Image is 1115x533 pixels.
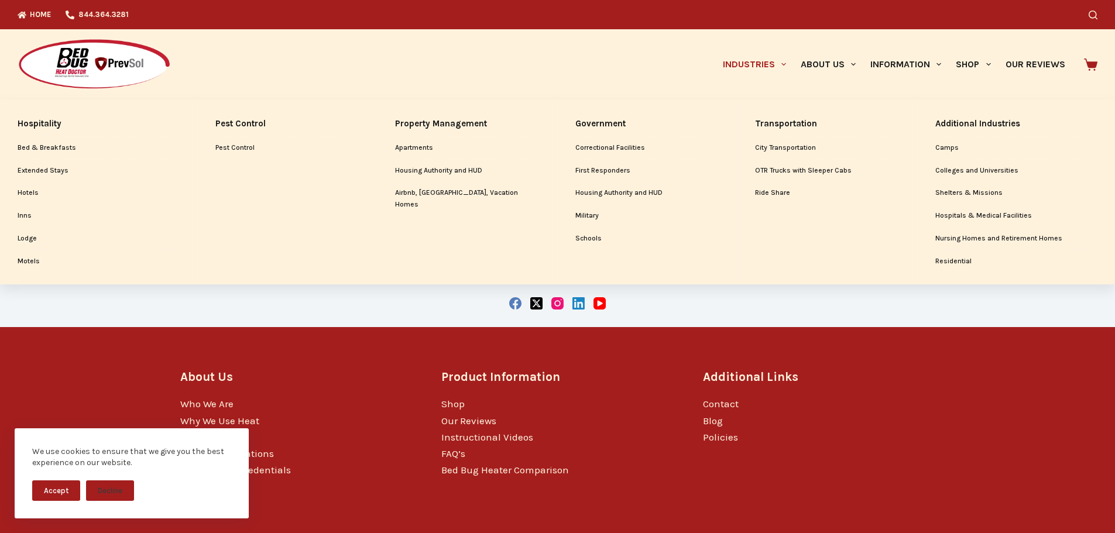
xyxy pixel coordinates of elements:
a: Our Reviews [441,415,496,427]
a: Inns [18,205,180,227]
a: Government [575,111,720,136]
a: Extended Stays [18,160,180,182]
a: Nursing Homes and Retirement Homes [935,228,1098,250]
a: Apartments [395,137,540,159]
nav: Primary [715,29,1072,99]
a: Hospitality [18,111,180,136]
img: Prevsol/Bed Bug Heat Doctor [18,39,171,91]
a: About Us [793,29,863,99]
a: Schools [575,228,720,250]
a: Instagram [551,297,564,310]
a: Shop [441,398,465,410]
a: Hotels [18,182,180,204]
a: Lodge [18,228,180,250]
a: Housing Authority and HUD [575,182,720,204]
button: Decline [86,480,134,501]
a: Our Reviews [998,29,1072,99]
a: Shelters & Missions [935,182,1098,204]
a: Shop [949,29,998,99]
a: Residential [935,250,1098,273]
a: Military [575,205,720,227]
a: Policies [703,431,738,443]
a: Industries [715,29,793,99]
h3: Product Information [441,368,674,386]
button: Accept [32,480,80,501]
a: Motels [18,250,180,273]
button: Open LiveChat chat widget [9,5,44,40]
a: Pest Control [215,137,360,159]
a: Ride Share [755,182,900,204]
h3: Additional Links [703,368,935,386]
h3: About Us [180,368,413,386]
a: Property Management [395,111,540,136]
a: OTR Trucks with Sleeper Cabs [755,160,900,182]
a: FAQ’s [441,448,465,459]
a: Correctional Facilities [575,137,720,159]
a: Information [863,29,949,99]
button: Search [1089,11,1097,19]
a: Housing Authority and HUD [395,160,540,182]
a: Instructional Videos [441,431,533,443]
a: City Transportation [755,137,900,159]
a: Why We Use Heat [180,415,259,427]
a: Airbnb, [GEOGRAPHIC_DATA], Vacation Homes [395,182,540,216]
a: X (Twitter) [530,297,543,310]
a: Colleges and Universities [935,160,1098,182]
a: Additional Industries [935,111,1098,136]
a: Pest Control [215,111,360,136]
a: Hospitals & Medical Facilities [935,205,1098,227]
a: Blog [703,415,723,427]
a: Facebook [509,297,522,310]
a: Transportation [755,111,900,136]
a: Camps [935,137,1098,159]
a: First Responders [575,160,720,182]
a: Bed & Breakfasts [18,137,180,159]
div: We use cookies to ensure that we give you the best experience on our website. [32,446,231,469]
a: Bed Bug Heater Comparison [441,464,569,476]
a: Contact [703,398,739,410]
a: LinkedIn [572,297,585,310]
a: Who We Are [180,398,234,410]
a: YouTube [593,297,606,310]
